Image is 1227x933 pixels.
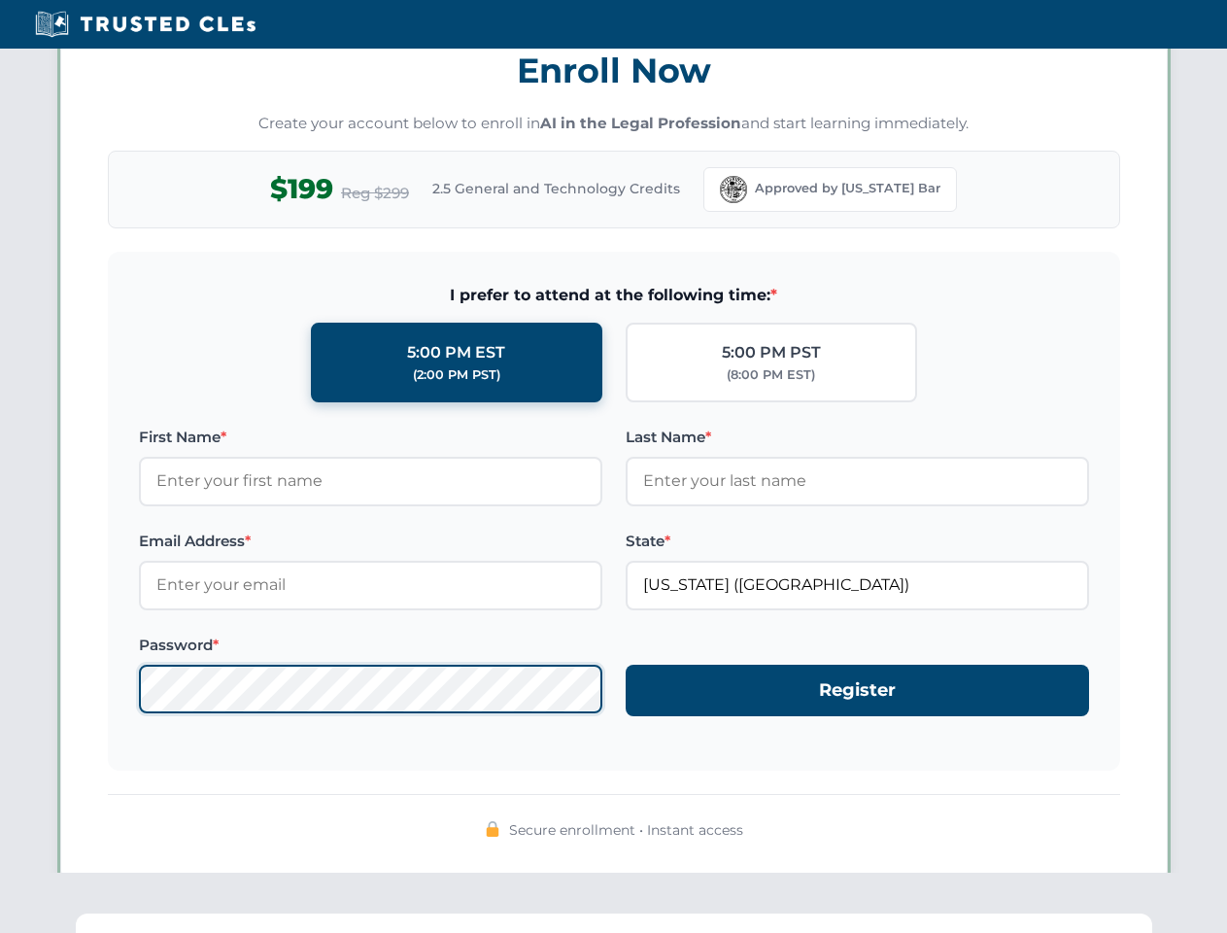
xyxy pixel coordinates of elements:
[108,113,1120,135] p: Create your account below to enroll in and start learning immediately.
[720,176,747,203] img: Florida Bar
[626,530,1089,553] label: State
[108,40,1120,101] h3: Enroll Now
[722,340,821,365] div: 5:00 PM PST
[407,340,505,365] div: 5:00 PM EST
[29,10,261,39] img: Trusted CLEs
[139,561,602,609] input: Enter your email
[626,426,1089,449] label: Last Name
[341,182,409,205] span: Reg $299
[139,457,602,505] input: Enter your first name
[755,179,940,198] span: Approved by [US_STATE] Bar
[485,821,500,837] img: 🔒
[139,634,602,657] label: Password
[139,426,602,449] label: First Name
[413,365,500,385] div: (2:00 PM PST)
[509,819,743,841] span: Secure enrollment • Instant access
[626,457,1089,505] input: Enter your last name
[139,530,602,553] label: Email Address
[626,665,1089,716] button: Register
[540,114,741,132] strong: AI in the Legal Profession
[727,365,815,385] div: (8:00 PM EST)
[270,167,333,211] span: $199
[432,178,680,199] span: 2.5 General and Technology Credits
[139,283,1089,308] span: I prefer to attend at the following time:
[626,561,1089,609] input: Florida (FL)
